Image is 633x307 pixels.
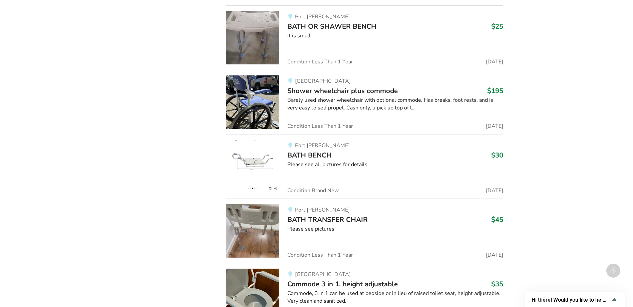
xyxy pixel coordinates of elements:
span: Hi there! Would you like to help us improve AssistList? [532,297,610,303]
a: bathroom safety-shower wheelchair plus commode[GEOGRAPHIC_DATA]Shower wheelchair plus commode$195... [226,70,503,134]
div: It is small [287,32,503,40]
span: [DATE] [486,252,503,258]
span: [DATE] [486,188,503,193]
span: BATH BENCH [287,150,332,160]
h3: $195 [487,86,503,95]
div: Please see pictures [287,225,503,233]
h3: $45 [491,215,503,224]
span: Shower wheelchair plus commode [287,86,398,95]
span: Condition: Brand New [287,188,339,193]
div: Please see all pictures for details [287,161,503,169]
span: Port [PERSON_NAME] [295,206,350,214]
a: bathroom safety-bath or shawer bench Port [PERSON_NAME]BATH OR SHAWER BENCH$25It is smallConditio... [226,5,503,70]
span: Condition: Less Than 1 Year [287,252,353,258]
span: Port [PERSON_NAME] [295,142,350,149]
div: Barely used shower wheelchair with optional commode. Has breaks, foot rests, and is very easy to ... [287,96,503,112]
span: Port [PERSON_NAME] [295,13,350,20]
img: bathroom safety-shower wheelchair plus commode [226,75,279,129]
h3: $25 [491,22,503,31]
div: Commode, 3 in 1 can be used at bedside or in lieu of raised toilet seat, height adjustable. Very ... [287,290,503,305]
a: bathroom safety-bath transfer chair Port [PERSON_NAME]BATH TRANSFER CHAIR$45Please see picturesCo... [226,199,503,263]
img: bathroom safety-bath bench [226,140,279,193]
h3: $35 [491,280,503,288]
span: BATH TRANSFER CHAIR [287,215,368,224]
span: [DATE] [486,59,503,64]
span: Condition: Less Than 1 Year [287,123,353,129]
span: [GEOGRAPHIC_DATA] [295,271,351,278]
img: bathroom safety-bath transfer chair [226,204,279,258]
span: Condition: Less Than 1 Year [287,59,353,64]
span: [GEOGRAPHIC_DATA] [295,77,351,85]
span: Commode 3 in 1, height adjustable [287,279,398,289]
img: bathroom safety-bath or shawer bench [226,11,279,64]
a: bathroom safety-bath bench Port [PERSON_NAME]BATH BENCH$30Please see all pictures for detailsCond... [226,134,503,199]
h3: $30 [491,151,503,160]
button: Show survey - Hi there! Would you like to help us improve AssistList? [532,296,618,304]
span: BATH OR SHAWER BENCH [287,22,376,31]
span: [DATE] [486,123,503,129]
